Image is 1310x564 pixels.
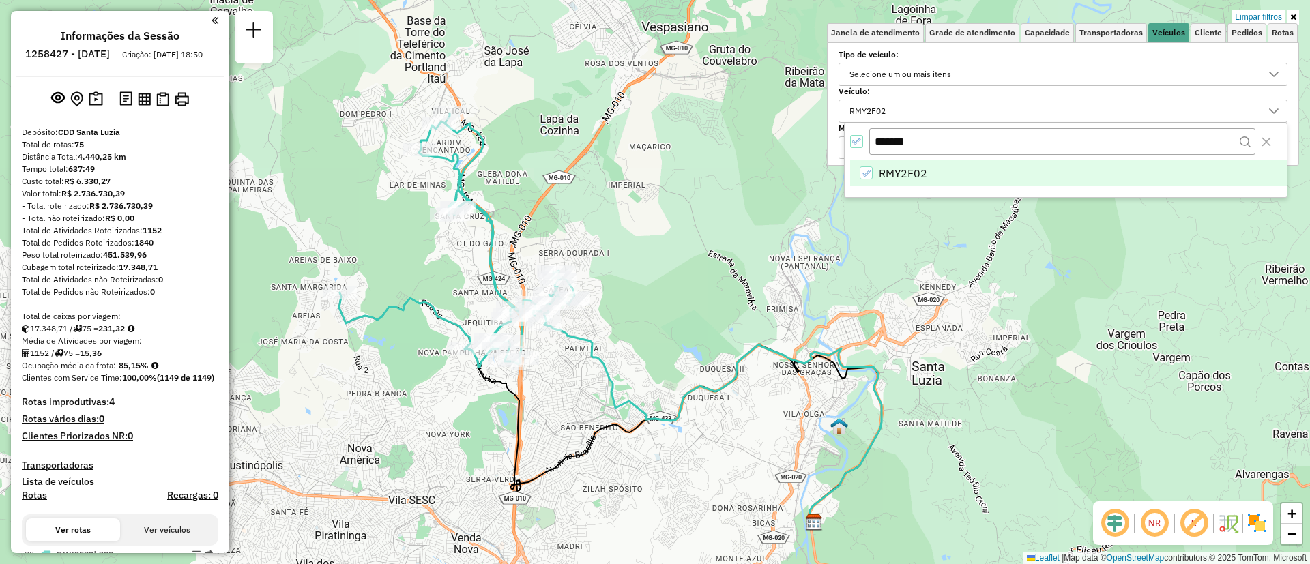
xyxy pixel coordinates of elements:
button: Exibir sessão original [48,88,68,110]
strong: 0 [99,413,104,425]
div: Selecione um ou mais itens [845,63,956,85]
i: Total de rotas [73,325,82,333]
strong: 0 [150,286,155,297]
span: − [1287,525,1296,542]
a: OpenStreetMap [1107,553,1165,563]
span: RMY2F02 [57,549,93,559]
label: Veículo: [839,85,1287,98]
span: Veículos [1152,29,1185,37]
div: Criação: [DATE] 18:50 [117,48,208,61]
em: Rota exportada [205,550,213,558]
button: Visualizar Romaneio [154,89,172,109]
span: Ocultar NR [1138,507,1171,539]
div: Tempo total: [22,163,218,175]
span: | [1062,553,1064,563]
div: Total de Pedidos não Roteirizados: [22,286,218,298]
h4: Transportadoras [22,460,218,471]
strong: 4.440,25 km [78,151,126,162]
div: Map data © contributors,© 2025 TomTom, Microsoft [1023,552,1310,564]
div: Depósito: [22,126,218,138]
strong: 637:49 [68,164,95,174]
strong: CDD Santa Luzia [58,127,120,137]
strong: 451.539,96 [103,250,147,260]
button: Ver rotas [26,518,120,541]
button: Painel de Sugestão [86,89,106,110]
div: Total de Pedidos Roteirizados: [22,237,218,249]
div: Distância Total: [22,151,218,163]
span: Cliente [1195,29,1222,37]
img: Exibir/Ocultar setores [1246,512,1268,534]
li: RMY2F02 [850,160,1287,186]
strong: (1149 de 1149) [157,372,214,383]
span: Ocupação média da frota: [22,360,116,370]
button: Centralizar mapa no depósito ou ponto de apoio [68,89,86,110]
a: Clique aqui para minimizar o painel [212,12,218,28]
a: Rotas [22,490,47,501]
div: All items selected [850,135,863,148]
span: Grade de atendimento [929,29,1015,37]
span: RMY2F02 [879,165,927,181]
span: Capacidade [1025,29,1070,37]
button: Imprimir Rotas [172,89,192,109]
a: Leaflet [1027,553,1060,563]
strong: 17.348,71 [119,262,158,272]
h4: Clientes Priorizados NR: [22,430,218,442]
i: Total de Atividades [22,349,30,357]
label: Tipo de veículo: [839,48,1287,61]
div: Custo total: [22,175,218,188]
em: Opções [192,550,201,558]
strong: 15,36 [80,348,102,358]
label: Motorista: [839,122,1287,134]
span: + [1287,505,1296,522]
h4: Informações da Sessão [61,29,179,42]
strong: R$ 2.736.730,39 [89,201,153,211]
h4: Recargas: 0 [167,490,218,501]
div: RMY2F02 [845,100,890,122]
strong: 100,00% [122,372,157,383]
div: Total de caixas por viagem: [22,310,218,323]
div: Cubagem total roteirizado: [22,261,218,273]
div: 1152 / 75 = [22,347,218,359]
i: Meta Caixas/viagem: 203,60 Diferença: 27,72 [128,325,134,333]
a: Ocultar filtros [1287,10,1299,25]
div: Valor total: [22,188,218,200]
strong: 0 [158,274,163,284]
div: Total de rotas: [22,138,218,151]
img: Cross Santa Luzia [830,417,848,435]
img: CDD Santa Luzia [805,514,823,531]
strong: R$ 2.736.730,39 [61,188,125,198]
span: Janela de atendimento [831,29,920,37]
span: Rotas [1272,29,1294,37]
strong: 1840 [134,237,154,248]
span: Clientes com Service Time: [22,372,122,383]
div: Média de Atividades por viagem: [22,335,218,347]
h6: 1258427 - [DATE] [25,48,110,60]
img: Fluxo de ruas [1217,512,1239,534]
strong: R$ 6.330,27 [64,176,111,186]
span: Exibir rótulo [1178,507,1210,539]
i: Total de rotas [55,349,63,357]
ul: Option List [845,160,1287,186]
strong: 231,32 [98,323,125,333]
a: Zoom in [1281,503,1302,524]
span: Ocultar deslocamento [1098,507,1131,539]
strong: 75 [74,139,84,149]
button: Logs desbloquear sessão [117,89,135,110]
h4: Rotas vários dias: [22,413,218,425]
div: Total de Atividades não Roteirizadas: [22,273,218,286]
a: Limpar filtros [1232,10,1285,25]
strong: 1152 [143,225,162,235]
button: Ver veículos [120,518,214,541]
div: Peso total roteirizado: [22,249,218,261]
strong: R$ 0,00 [105,213,134,223]
div: - Total não roteirizado: [22,212,218,224]
strong: 4 [109,396,115,408]
button: Close [1255,131,1277,153]
strong: 85,15% [119,360,149,370]
a: Nova sessão e pesquisa [240,16,267,47]
span: Pedidos [1232,29,1262,37]
em: Média calculada utilizando a maior ocupação (%Peso ou %Cubagem) de cada rota da sessão. Rotas cro... [151,361,158,370]
h4: Lista de veículos [22,476,218,488]
div: 17.348,71 / 75 = [22,323,218,335]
